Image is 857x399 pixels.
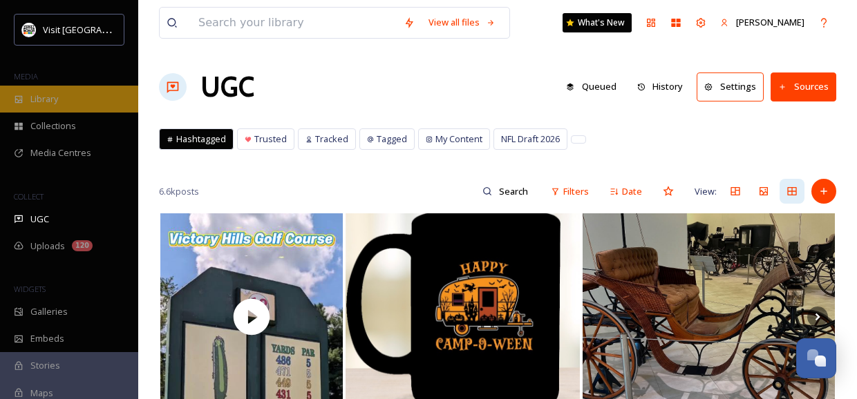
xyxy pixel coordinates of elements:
span: Stories [30,359,60,372]
div: 120 [72,240,93,251]
span: Tagged [377,133,407,146]
a: UGC [200,66,254,108]
span: Hashtagged [176,133,226,146]
button: Queued [559,73,623,100]
span: WIDGETS [14,284,46,294]
a: Settings [697,72,771,101]
button: History [630,73,690,100]
span: MEDIA [14,71,38,81]
a: Queued [559,73,630,100]
span: Trusted [254,133,287,146]
span: Filters [563,185,589,198]
span: Library [30,93,58,106]
span: Galleries [30,305,68,318]
span: 6.6k posts [159,185,199,198]
span: Date [622,185,642,198]
span: Uploads [30,240,65,253]
span: UGC [30,213,49,226]
img: unnamed.jpg [22,23,36,37]
a: [PERSON_NAME] [713,9,811,36]
span: View: [695,185,717,198]
span: Tracked [315,133,348,146]
a: View all files [422,9,502,36]
button: Settings [697,72,764,101]
span: Collections [30,119,76,133]
a: History [630,73,697,100]
span: Visit [GEOGRAPHIC_DATA] [43,23,150,36]
span: NFL Draft 2026 [501,133,560,146]
span: COLLECT [14,191,44,202]
button: Sources [771,72,836,101]
span: [PERSON_NAME] [736,16,804,28]
span: My Content [435,133,482,146]
span: Media Centres [30,146,91,159]
span: Embeds [30,332,64,345]
input: Search your library [191,8,397,38]
input: Search [492,177,537,205]
a: What's New [563,13,632,32]
button: Open Chat [796,338,836,378]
